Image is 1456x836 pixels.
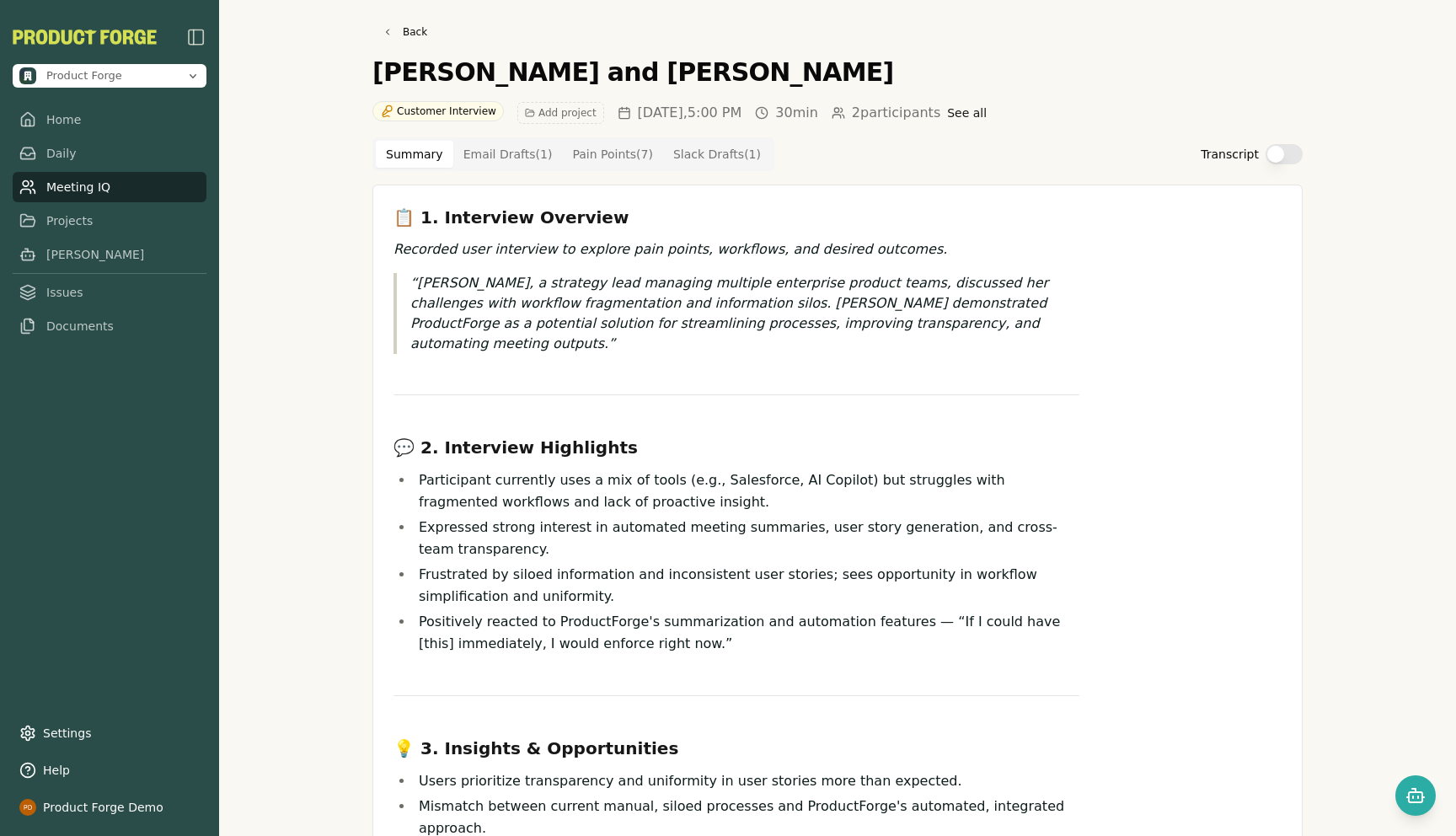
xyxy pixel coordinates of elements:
a: Issues [13,277,206,308]
h3: 📋 1. Interview Overview [393,206,1079,229]
img: Product Forge [13,29,157,45]
li: Participant currently uses a mix of tools (e.g., Salesforce, AI Copilot) but struggles with fragm... [414,469,1079,513]
span: 30min [775,103,818,123]
h1: [PERSON_NAME] and [PERSON_NAME] [372,57,894,88]
p: [PERSON_NAME], a strategy lead managing multiple enterprise product teams, discussed her challeng... [410,273,1079,354]
div: Customer Interview [372,101,504,121]
img: sidebar [186,27,206,47]
button: Add project [517,102,604,124]
button: Product Forge Demo [13,792,206,823]
li: Positively reacted to ProductForge's summarization and automation features — “If I could have [th... [414,611,1079,655]
button: Slack Drafts ( 1 ) [663,141,771,168]
button: Customer Interview [372,101,504,124]
a: [PERSON_NAME] [13,239,206,270]
button: Open organization switcher [13,64,206,88]
a: Settings [13,718,206,748]
h3: 💬 2. Interview Highlights [393,436,1079,459]
span: 2 participants [852,103,940,123]
img: Product Forge [19,67,36,84]
button: See all [947,104,987,121]
button: PF-Logo [13,29,157,45]
button: Help [13,755,206,785]
label: Transcript [1201,146,1259,163]
button: Pain Points ( 7 ) [562,141,663,168]
li: Users prioritize transparency and uniformity in user stories more than expected. [414,770,1079,792]
a: Projects [13,206,206,236]
em: Recorded user interview to explore pain points, workflows, and desired outcomes. [393,241,947,257]
a: Daily [13,138,206,169]
li: Frustrated by siloed information and inconsistent user stories; sees opportunity in workflow simp... [414,564,1079,608]
span: [DATE] , 5:00 PM [638,103,742,123]
button: Summary [376,141,453,168]
h3: 💡 3. Insights & Opportunities [393,737,1079,760]
a: Documents [13,311,206,341]
button: Open chat [1395,775,1436,816]
span: Product Forge [46,68,122,83]
span: Add project [538,106,597,120]
button: Email Drafts ( 1 ) [453,141,563,168]
a: Home [13,104,206,135]
img: profile [19,799,36,816]
li: Expressed strong interest in automated meeting summaries, user story generation, and cross-team t... [414,517,1079,560]
a: Back [372,20,437,44]
a: Meeting IQ [13,172,206,202]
